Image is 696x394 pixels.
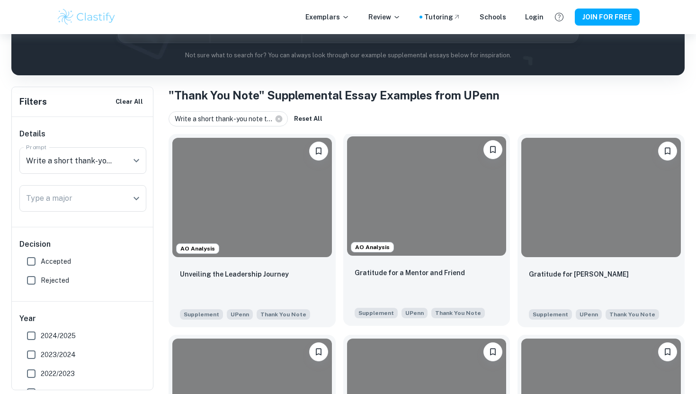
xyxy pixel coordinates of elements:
[130,154,143,167] button: Open
[19,239,146,250] h6: Decision
[529,269,629,279] p: Gratitude for Mrs. Harrison
[658,342,677,361] button: Please log in to bookmark exemplars
[26,143,47,151] label: Prompt
[551,9,567,25] button: Help and Feedback
[658,142,677,161] button: Please log in to bookmark exemplars
[169,111,288,126] div: Write a short thank-you note t...
[177,244,219,253] span: AO Analysis
[368,12,401,22] p: Review
[480,12,506,22] a: Schools
[529,309,572,320] span: Supplement
[483,140,502,159] button: Please log in to bookmark exemplars
[56,8,116,27] img: Clastify logo
[343,134,510,327] a: AO AnalysisPlease log in to bookmark exemplarsGratitude for a Mentor and FriendSupplementUPennWri...
[525,12,544,22] a: Login
[19,313,146,324] h6: Year
[309,342,328,361] button: Please log in to bookmark exemplars
[576,309,602,320] span: UPenn
[351,243,393,251] span: AO Analysis
[483,342,502,361] button: Please log in to bookmark exemplars
[180,309,223,320] span: Supplement
[169,87,685,104] h1: "Thank You Note" Supplemental Essay Examples from UPenn
[130,192,143,205] button: Open
[355,308,398,318] span: Supplement
[257,308,310,320] span: Write a short thank-you note to someone you have not yet thanked and would like to acknowledge. (...
[355,268,465,278] p: Gratitude for a Mentor and Friend
[19,128,146,140] h6: Details
[41,275,69,286] span: Rejected
[227,309,253,320] span: UPenn
[518,134,685,327] a: Please log in to bookmark exemplarsGratitude for Mrs. HarrisonSupplementUPennWrite a short thank-...
[41,349,76,360] span: 2023/2024
[169,134,336,327] a: AO AnalysisPlease log in to bookmark exemplarsUnveiling the Leadership JourneySupplementUPennWrit...
[309,142,328,161] button: Please log in to bookmark exemplars
[424,12,461,22] a: Tutoring
[175,114,277,124] span: Write a short thank-you note t...
[575,9,640,26] button: JOIN FOR FREE
[113,95,145,109] button: Clear All
[609,310,655,319] span: Thank You Note
[41,256,71,267] span: Accepted
[180,269,289,279] p: Unveiling the Leadership Journey
[41,331,76,341] span: 2024/2025
[402,308,428,318] span: UPenn
[435,309,481,317] span: Thank You Note
[292,112,325,126] button: Reset All
[19,51,677,60] p: Not sure what to search for? You can always look through our example supplemental essays below fo...
[41,368,75,379] span: 2022/2023
[606,308,659,320] span: Write a short thank-you note to someone you have not yet thanked and would like to acknowledge. (...
[305,12,349,22] p: Exemplars
[260,310,306,319] span: Thank You Note
[431,307,485,318] span: Write a short thank-you note to someone you have not yet thanked and would like to acknowledge. (...
[19,95,47,108] h6: Filters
